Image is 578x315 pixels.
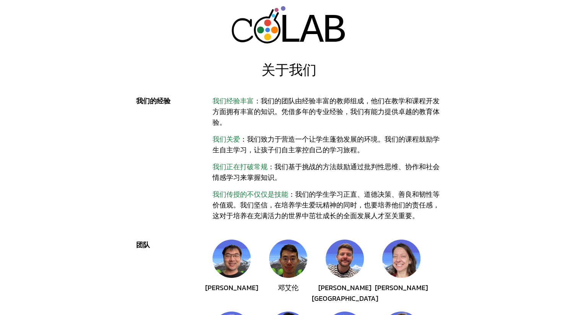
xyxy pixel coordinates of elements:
[261,59,317,80] font: 关于我们
[213,134,240,144] font: 我们关爱
[382,240,421,305] button: 金·蒙克-戈德史密斯[PERSON_NAME]
[136,96,170,106] font: 我们的经验
[136,240,150,250] font: 团队
[213,162,440,183] font: ：我们基于挑战的方法鼓励通过批判性思维、协作和社会情感学习来掌握知识。
[269,240,307,305] button: 邓艾伦邓艾伦
[312,282,378,304] font: [PERSON_NAME][GEOGRAPHIC_DATA]
[213,96,254,106] font: 我们经验丰富
[205,282,258,293] font: [PERSON_NAME]
[323,7,347,55] div: B
[213,162,268,172] font: 我们正在打破常规
[213,6,365,44] a: LAB
[300,7,325,55] div: A
[326,240,364,278] img: 奈杰尔·科恩斯
[382,240,421,278] img: 金·蒙克-戈德史密斯
[213,134,440,155] font: ：我们致力于营造一个让学生蓬勃发展的环境。我们的课程鼓励学生自主学习，让孩子们自主掌控自己的学习旅程。
[213,96,440,127] font: ：我们的团队由经验丰富的教师组成，他们在教学和课程开发方面拥有丰富的知识。凭借多年的专业经验，我们有能力提供卓越的教育体验。
[213,240,251,278] img: 陈迈克尔
[278,7,302,55] div: L
[269,240,307,278] img: 邓艾伦
[375,282,428,293] font: [PERSON_NAME]
[213,240,251,305] button: 陈迈克尔[PERSON_NAME]
[326,240,364,305] button: 奈杰尔·科恩斯[PERSON_NAME][GEOGRAPHIC_DATA]
[213,189,440,221] font: ：我们的学生学习正直、道德决策、善良和韧性等价值观。我们坚信，在培养学生爱玩精神的同时，也要培养他们的责任感，这对于培养在充满活力的世界中茁壮成长的全面发展人才至关重要。
[213,189,288,199] font: 我们传授的不仅仅是技能
[278,282,299,293] font: 邓艾伦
